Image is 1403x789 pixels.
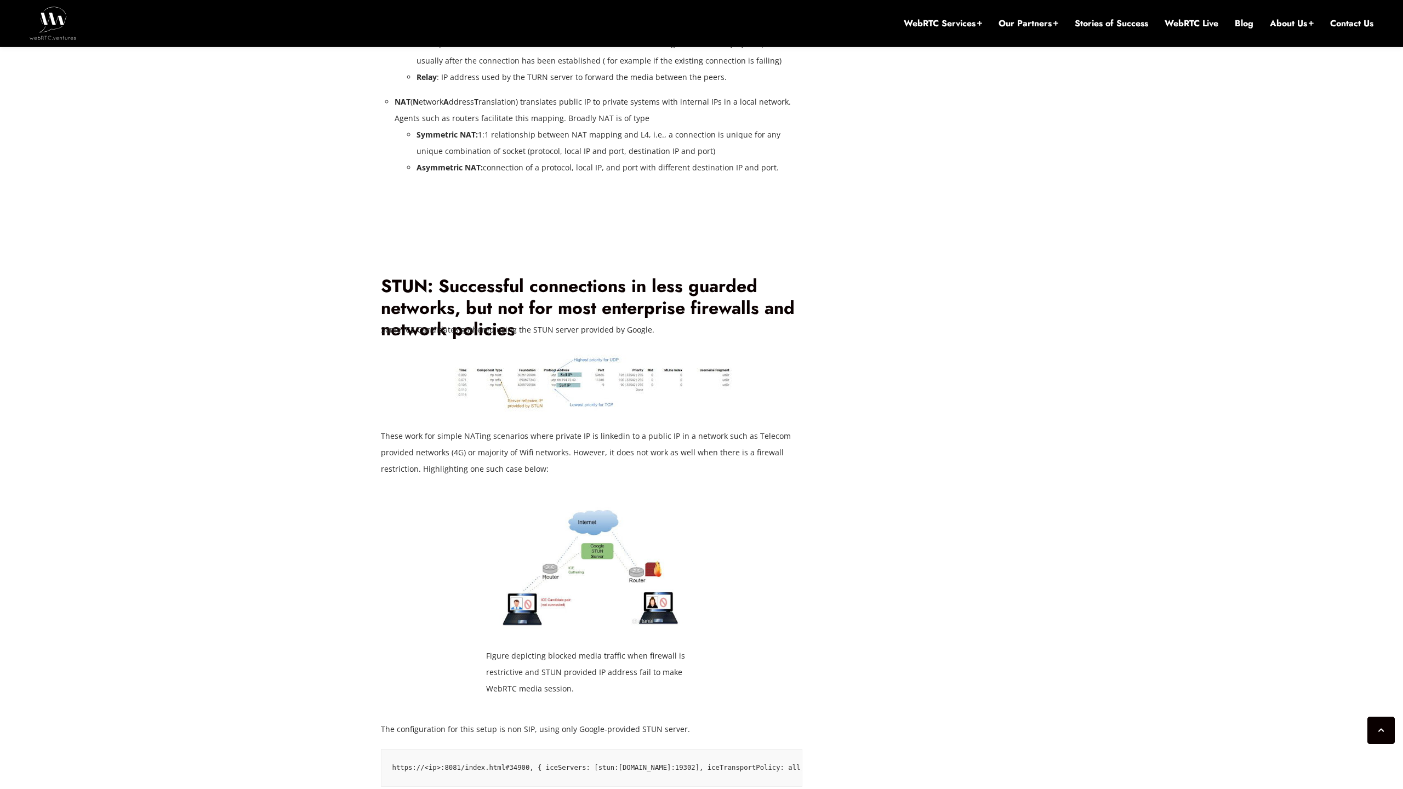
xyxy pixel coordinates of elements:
[381,428,803,477] p: These work for simple NATing scenarios where private IP is linkedin to a public IP in a network s...
[443,96,449,107] strong: A
[381,322,803,338] p: Some ICE Candidates gathered using the STUN server provided by Google.
[417,69,803,85] li: : IP address used by the TURN server to forward the media between the peers.
[392,764,1322,771] code: https://<ip>:8081/index.html#34900, { iceServers: [stun:[DOMAIN_NAME]:19302], iceTransportPolicy:...
[1270,18,1314,30] a: About Us
[417,162,483,173] strong: Asymmetric NAT:
[417,72,437,82] strong: Relay
[486,648,697,697] figcaption: Figure depicting blocked media traffic when firewall is restrictive and STUN provided IP address ...
[395,96,410,107] strong: NAT
[1235,18,1253,30] a: Blog
[413,96,419,107] strong: N
[474,96,478,107] strong: T
[417,159,803,176] li: connection of a protocol, local IP, and port with different destination IP and port.
[1075,18,1148,30] a: Stories of Success
[417,127,803,159] li: 1:1 relationship between NAT mapping and L4, i.e., a connection is unique for any unique combinat...
[999,18,1058,30] a: Our Partners
[395,94,803,176] li: ( etwork ddress ranslation) translates public IP to private systems with internal IPs in a local ...
[417,36,803,68] li: : peer reflexive candidate which is alike the srflx however this is gathered directly by the peer...
[417,129,478,140] strong: Symmetric NAT:
[30,7,76,39] img: WebRTC.ventures
[1330,18,1373,30] a: Contact Us
[381,721,803,737] p: The configuration for this setup is non SIP, using only Google-provided STUN server.
[381,204,803,341] h1: STUN: Successful connections in less guarded networks, but not for most enterprise firewalls and ...
[1165,18,1218,30] a: WebRTC Live
[904,18,982,30] a: WebRTC Services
